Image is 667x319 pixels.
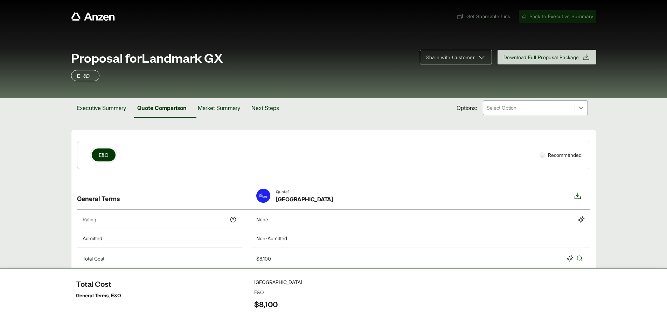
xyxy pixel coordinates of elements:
[71,50,223,64] span: Proposal for Landmark GX
[537,148,584,161] div: Recommended
[99,151,109,159] span: E&O
[71,98,132,118] button: Executive Summary
[420,50,492,64] button: Share with Customer
[92,148,116,161] button: E&O
[457,104,477,112] span: Options:
[132,98,192,118] button: Quote Comparison
[83,235,102,242] p: Admitted
[503,54,579,61] span: Download Full Proposal Package
[192,98,246,118] button: Market Summary
[246,98,285,118] button: Next Steps
[77,71,93,80] p: E&O
[457,13,510,20] span: Get Shareable Link
[83,216,96,223] p: Rating
[426,54,475,61] span: Share with Customer
[77,183,243,209] div: General Terms
[71,12,115,21] a: Anzen website
[256,276,283,284] div: $3,000,000
[83,276,154,284] p: Maximum Policy Aggregate Limit
[256,189,270,203] img: At-Bay-Logo
[529,13,593,20] span: Back to Executive Summary
[256,235,287,242] div: Non-Admitted
[276,195,333,203] span: [GEOGRAPHIC_DATA]
[454,10,513,23] button: Get Shareable Link
[256,255,271,262] div: $8,100
[256,216,268,223] div: None
[571,189,585,203] button: Download option
[83,255,104,262] p: Total Cost
[77,291,590,318] div: E&O
[498,50,596,64] button: Download Full Proposal Package
[519,10,596,23] button: Back to Executive Summary
[276,189,333,195] span: Quote 1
